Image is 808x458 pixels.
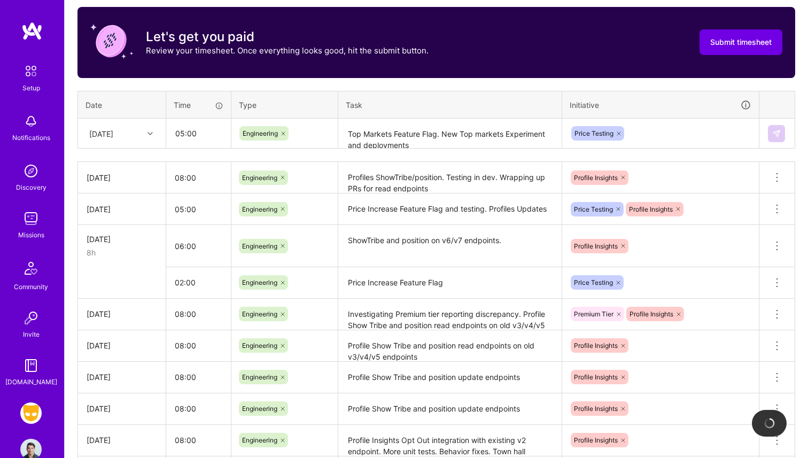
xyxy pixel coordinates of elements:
textarea: ShowTribe and position on v6/v7 endpoints. [339,226,561,266]
div: [DOMAIN_NAME] [5,376,57,387]
span: Profile Insights [574,405,618,413]
span: Profile Insights [574,373,618,381]
div: null [768,125,786,142]
textarea: Profiles ShowTribe/position. Testing in dev. Wrapping up PRs for read endpoints [339,163,561,192]
div: [DATE] [87,204,157,215]
input: HH:MM [166,195,231,223]
img: Grindr: Mobile + BE + Cloud [20,402,42,424]
span: Engineering [242,436,277,444]
input: HH:MM [166,232,231,260]
textarea: Price Increase Feature Flag [339,268,561,298]
img: logo [21,21,43,41]
textarea: Price Increase Feature Flag and testing. Profiles Updates [339,195,561,224]
input: HH:MM [166,363,231,391]
span: Price Testing [574,129,613,137]
img: coin [90,20,133,63]
span: Engineering [242,310,277,318]
span: Profile Insights [574,174,618,182]
th: Type [231,91,338,119]
input: HH:MM [167,119,230,148]
input: HH:MM [166,300,231,328]
textarea: Profile Show Tribe and position read endpoints on old v3/v4/v5 endpoints [339,331,561,361]
span: Engineering [243,129,278,137]
textarea: Top Markets Feature Flag. New Top markets Experiment and deployments [339,120,561,148]
i: icon Chevron [147,131,153,136]
span: Engineering [242,405,277,413]
span: Profile Insights [574,242,618,250]
button: Submit timesheet [700,29,782,55]
div: [DATE] [87,434,157,446]
img: setup [20,60,42,82]
div: 8h [87,247,157,258]
p: Review your timesheet. Once everything looks good, hit the submit button. [146,45,429,56]
th: Date [78,91,166,119]
span: Engineering [242,373,277,381]
div: [DATE] [87,234,157,245]
div: Notifications [12,132,50,143]
div: Time [174,99,223,111]
span: Submit timesheet [710,37,772,48]
div: Missions [18,229,44,240]
span: Engineering [242,174,277,182]
div: Setup [22,82,40,94]
img: loading [762,416,776,430]
span: Profile Insights [630,310,673,318]
textarea: Profile Insights Opt Out integration with existing v2 endpoint. More unit tests. Behavior fixes. ... [339,426,561,455]
img: guide book [20,355,42,376]
div: [DATE] [87,403,157,414]
input: HH:MM [166,394,231,423]
div: [DATE] [87,371,157,383]
img: Submit [772,129,781,138]
h3: Let's get you paid [146,29,429,45]
img: discovery [20,160,42,182]
span: Premium Tier [574,310,613,318]
textarea: Profile Show Tribe and position update endpoints [339,363,561,392]
div: [DATE] [87,340,157,351]
div: Discovery [16,182,46,193]
span: Price Testing [574,205,613,213]
div: Invite [23,329,40,340]
img: teamwork [20,208,42,229]
textarea: Profile Show Tribe and position update endpoints [339,394,561,424]
img: bell [20,111,42,132]
input: HH:MM [166,426,231,454]
th: Task [338,91,562,119]
span: Price Testing [574,278,613,286]
div: [DATE] [87,308,157,320]
input: HH:MM [166,331,231,360]
a: Grindr: Mobile + BE + Cloud [18,402,44,424]
div: Community [14,281,48,292]
span: Profile Insights [574,436,618,444]
input: HH:MM [166,164,231,192]
span: Engineering [242,278,277,286]
textarea: Investigating Premium tier reporting discrepancy. Profile Show Tribe and position read endpoints ... [339,300,561,329]
span: Profile Insights [629,205,673,213]
div: [DATE] [89,128,113,139]
div: [DATE] [87,172,157,183]
span: Engineering [242,242,277,250]
img: Invite [20,307,42,329]
span: Profile Insights [574,341,618,350]
span: Engineering [242,341,277,350]
span: Engineering [242,205,277,213]
input: HH:MM [166,268,231,297]
div: Initiative [570,99,751,111]
img: Community [18,255,44,281]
